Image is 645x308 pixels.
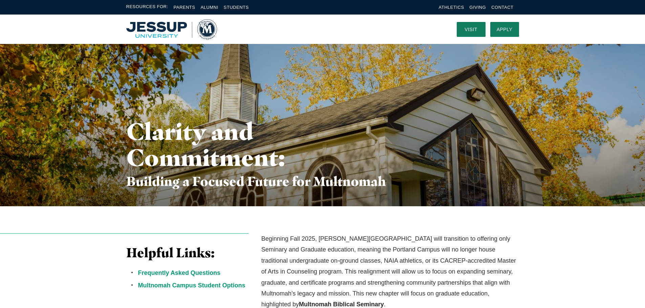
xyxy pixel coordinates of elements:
a: Parents [174,5,195,10]
h1: Clarity and Commitment: [126,118,283,170]
a: Apply [490,22,519,37]
h3: Building a Focused Future for Multnomah [126,174,388,189]
a: Giving [470,5,486,10]
a: Alumni [200,5,218,10]
img: Multnomah University Logo [126,19,217,40]
a: Visit [457,22,486,37]
a: Athletics [439,5,464,10]
strong: Multnomah Biblical Seminary [299,301,384,308]
h3: Helpful Links: [126,245,249,261]
span: Resources For: [126,3,168,11]
a: Home [126,19,217,40]
a: Students [224,5,249,10]
a: Multnomah Campus Student Options [138,282,245,289]
a: Frequently Asked Questions [138,269,220,276]
a: Contact [491,5,513,10]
